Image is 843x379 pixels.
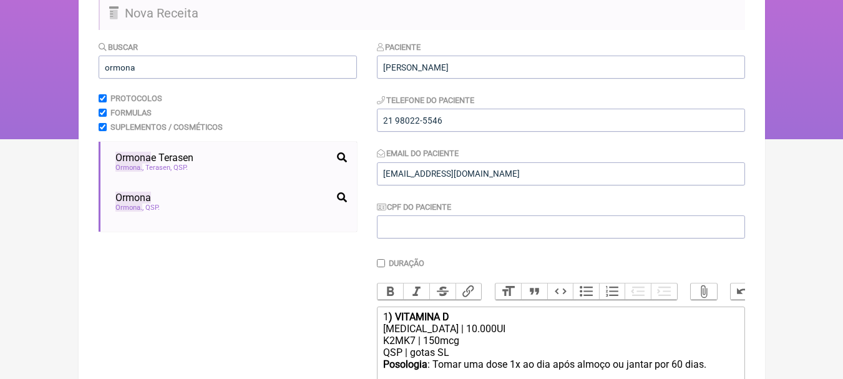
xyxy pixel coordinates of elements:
[456,283,482,300] button: Link
[145,164,172,172] span: Terasen
[383,323,738,335] div: [MEDICAL_DATA] | 10.000UI
[383,311,738,323] div: 1
[403,283,429,300] button: Italic
[115,204,142,212] span: Ormona
[383,358,427,370] strong: Posologia
[99,56,357,79] input: exemplo: emagrecimento, ansiedade
[521,283,547,300] button: Quote
[378,283,404,300] button: Bold
[383,347,738,358] div: QSP | gotas SL
[110,122,223,132] label: Suplementos / Cosméticos
[377,42,421,52] label: Paciente
[377,202,452,212] label: CPF do Paciente
[389,311,449,323] strong: ) VITAMINA D
[115,164,142,172] span: Ormona
[573,283,599,300] button: Bullets
[115,152,151,164] span: Ormona
[691,283,717,300] button: Attach Files
[115,152,193,164] span: e Terasen
[383,335,738,347] div: K2MK7 | 150mcg
[377,149,459,158] label: Email do Paciente
[625,283,651,300] button: Decrease Level
[115,192,151,204] span: Ormona
[173,164,188,172] span: QSP
[145,204,160,212] span: QSP
[383,358,738,372] div: : Tomar uma dose 1x ao dia após almoço ou jantar por 60 dias. ㅤ
[377,96,475,105] label: Telefone do Paciente
[389,258,424,268] label: Duração
[110,108,152,117] label: Formulas
[547,283,573,300] button: Code
[110,94,162,103] label: Protocolos
[599,283,625,300] button: Numbers
[99,42,139,52] label: Buscar
[495,283,522,300] button: Heading
[731,283,757,300] button: Undo
[429,283,456,300] button: Strikethrough
[651,283,677,300] button: Increase Level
